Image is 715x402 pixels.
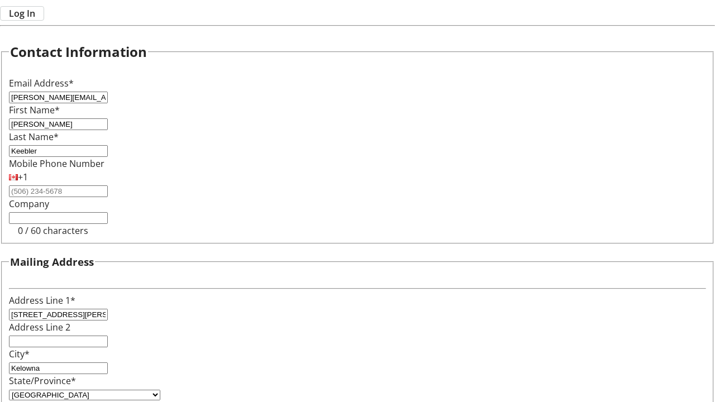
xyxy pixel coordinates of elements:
[9,362,108,374] input: City
[9,104,60,116] label: First Name*
[9,294,75,307] label: Address Line 1*
[9,198,49,210] label: Company
[9,7,35,20] span: Log In
[9,309,108,320] input: Address
[18,224,88,237] tr-character-limit: 0 / 60 characters
[9,348,30,360] label: City*
[9,185,108,197] input: (506) 234-5678
[10,42,147,62] h2: Contact Information
[9,131,59,143] label: Last Name*
[9,375,76,387] label: State/Province*
[9,157,104,170] label: Mobile Phone Number
[9,321,70,333] label: Address Line 2
[10,254,94,270] h3: Mailing Address
[9,77,74,89] label: Email Address*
